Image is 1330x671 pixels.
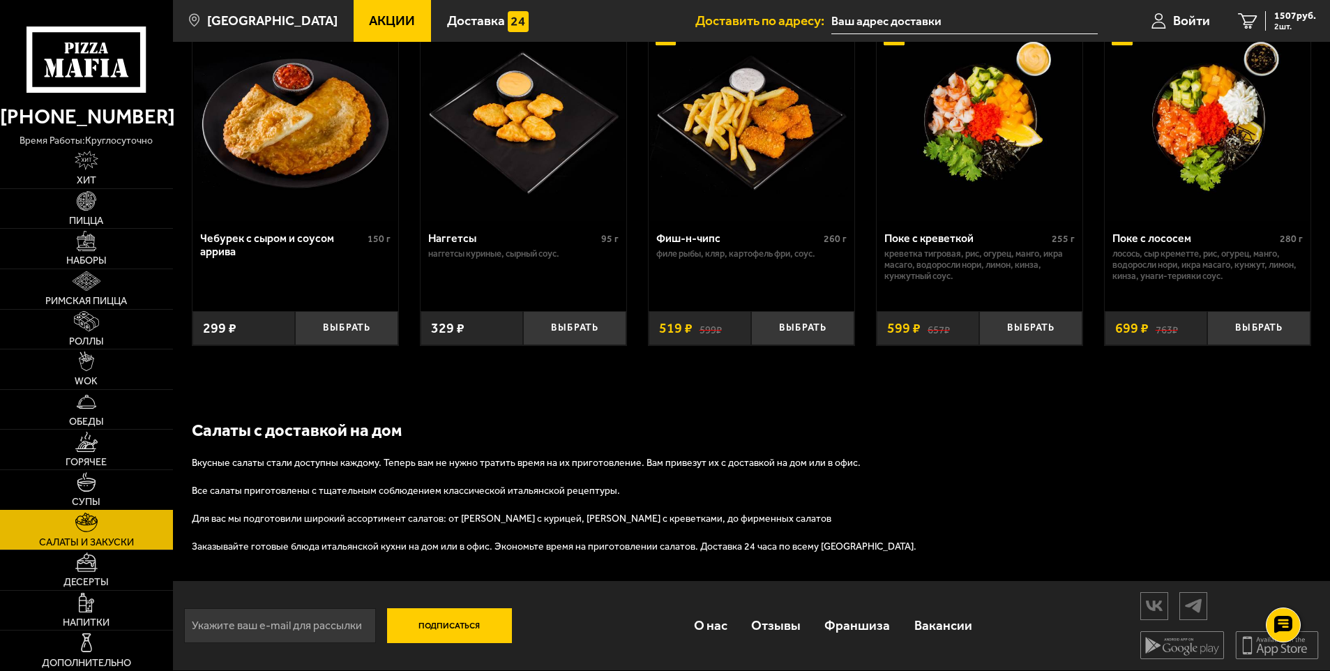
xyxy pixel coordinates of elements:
[928,322,950,335] s: 657 ₽
[77,176,96,186] span: Хит
[1280,233,1303,245] span: 280 г
[295,311,398,345] button: Выбрать
[824,233,847,245] span: 260 г
[369,14,415,27] span: Акции
[682,603,739,648] a: О нас
[649,18,854,221] a: АкционныйФиш-н-чипс
[508,11,529,32] img: 15daf4d41897b9f0e9f617042186c801.svg
[1106,18,1309,221] img: Поке с лососем
[1180,594,1207,618] img: tg
[69,337,104,347] span: Роллы
[66,256,107,266] span: Наборы
[1141,594,1167,618] img: vk
[66,458,107,467] span: Горячее
[884,232,1048,245] div: Поке с креветкой
[979,311,1082,345] button: Выбрать
[184,608,376,643] input: Укажите ваш e-mail для рассылки
[659,322,693,335] span: 519 ₽
[192,421,402,440] b: Салаты с доставкой на дом
[1105,18,1310,221] a: АкционныйПоке с лососем
[69,417,104,427] span: Обеды
[1156,322,1178,335] s: 763 ₽
[45,296,127,306] span: Римская пицца
[878,18,1081,221] img: Поке с креветкой
[75,377,98,386] span: WOK
[422,18,625,221] img: Наггетсы
[69,216,103,226] span: Пицца
[431,322,464,335] span: 329 ₽
[523,311,626,345] button: Выбрать
[1173,14,1210,27] span: Войти
[192,513,831,525] span: Для вас мы подготовили широкий ассортимент салатов: от [PERSON_NAME] с курицей, [PERSON_NAME] с к...
[1274,11,1316,21] span: 1507 руб.
[695,14,831,27] span: Доставить по адресу:
[902,603,984,648] a: Вакансии
[1115,322,1149,335] span: 699 ₽
[192,18,398,221] a: Чебурек с сыром и соусом аррива
[877,18,1082,221] a: АкционныйПоке с креветкой
[887,322,921,335] span: 599 ₽
[368,233,391,245] span: 150 г
[1112,248,1303,282] p: лосось, Сыр креметте, рис, огурец, манго, водоросли Нори, икра масаго, кунжут, лимон, кинза, унаг...
[387,608,512,643] button: Подписаться
[200,232,364,258] div: Чебурек с сыром и соусом аррива
[1052,233,1075,245] span: 255 г
[751,311,854,345] button: Выбрать
[739,603,813,648] a: Отзывы
[884,248,1075,282] p: креветка тигровая, рис, огурец, манго, икра масаго, водоросли Нори, лимон, кинза, кунжутный соус.
[601,233,619,245] span: 95 г
[39,538,134,548] span: Салаты и закуски
[194,18,397,221] img: Чебурек с сыром и соусом аррива
[63,578,109,587] span: Десерты
[72,497,100,507] span: Супы
[1274,22,1316,31] span: 2 шт.
[421,18,626,221] a: Наггетсы
[700,322,722,335] s: 599 ₽
[1207,311,1310,345] button: Выбрать
[192,541,916,552] span: Заказывайте готовые блюда итальянской кухни на дом или в офис. Экономьте время на приготовлении с...
[650,18,853,221] img: Фиш-н-чипс
[42,658,131,668] span: Дополнительно
[656,232,820,245] div: Фиш-н-чипс
[207,14,338,27] span: [GEOGRAPHIC_DATA]
[447,14,505,27] span: Доставка
[63,618,109,628] span: Напитки
[831,8,1097,34] input: Ваш адрес доставки
[656,248,847,259] p: филе рыбы, кляр, картофель фри, соус.
[192,485,620,497] span: Все салаты приготовлены с тщательным соблюдением классической итальянской рецептуры.
[428,248,619,259] p: наггетсы куриные, сырный соус.
[813,603,902,648] a: Франшиза
[1112,232,1276,245] div: Поке с лососем
[192,457,861,469] span: Вкусные салаты стали доступны каждому. Теперь вам не нужно тратить время на их приготовление. Вам...
[203,322,236,335] span: 299 ₽
[428,232,598,245] div: Наггетсы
